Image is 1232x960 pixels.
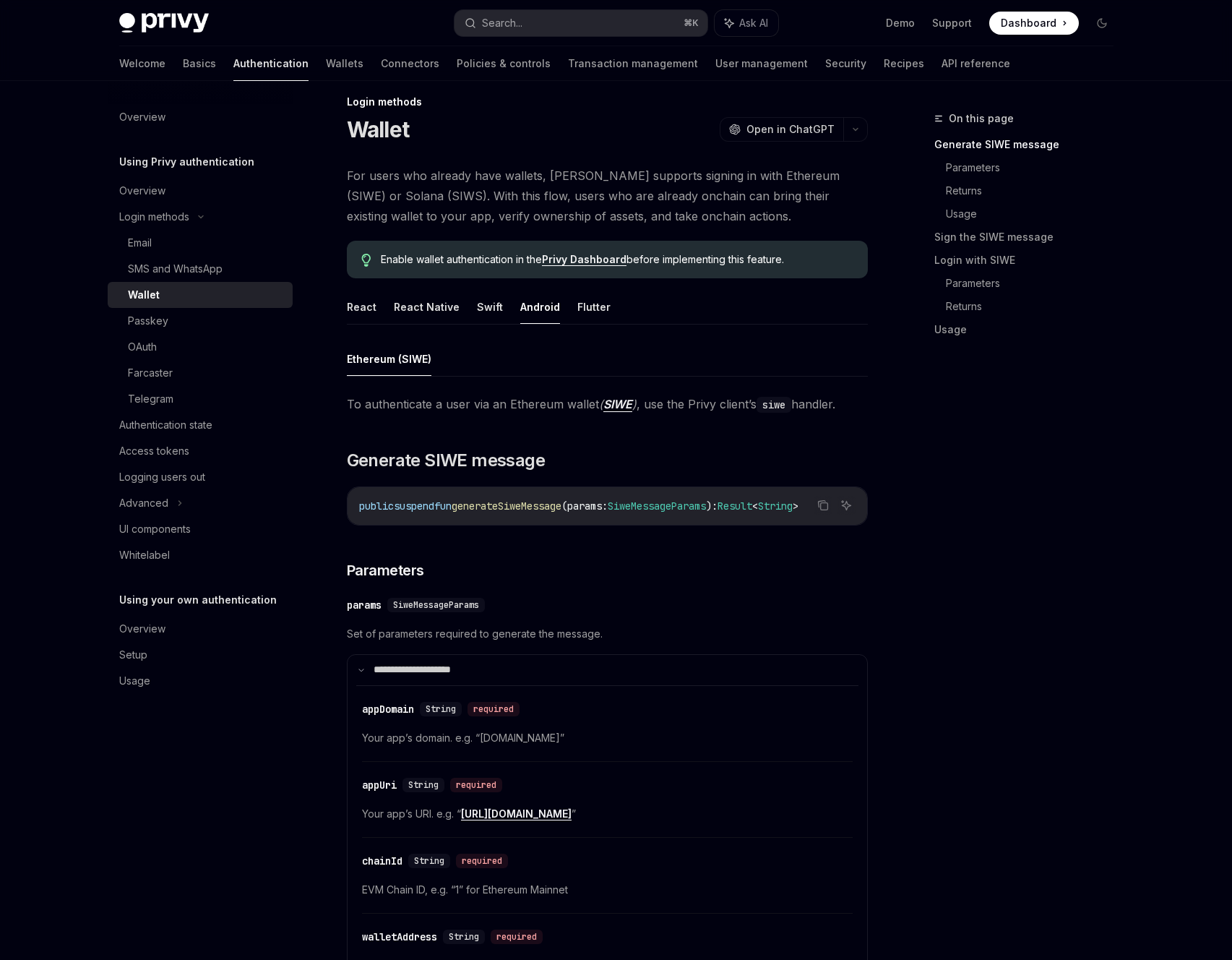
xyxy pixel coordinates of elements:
[793,500,798,513] span: >
[715,10,778,36] button: Ask AI
[119,468,205,486] div: Logging users out
[119,182,165,200] div: Overview
[108,178,293,204] a: Overview
[361,254,371,267] svg: Tip
[347,95,868,109] div: Login methods
[347,116,410,142] h1: Wallet
[108,256,293,282] a: SMS and WhatsApp
[108,412,293,438] a: Authentication state
[434,500,452,513] span: fun
[408,779,439,791] span: String
[108,438,293,464] a: Access tokens
[456,854,508,868] div: required
[1001,16,1056,30] span: Dashboard
[108,104,293,130] a: Overview
[347,290,376,324] button: React
[108,386,293,412] a: Telegram
[108,642,293,668] a: Setup
[946,295,1125,318] a: Returns
[718,500,752,513] span: Result
[108,616,293,642] a: Overview
[477,290,503,324] button: Swift
[684,17,699,29] span: ⌘ K
[119,108,165,126] div: Overview
[946,156,1125,179] a: Parameters
[452,500,561,513] span: generateSiweMessage
[347,342,431,376] button: Ethereum (SIWE)
[1090,12,1113,35] button: Toggle dark mode
[934,249,1125,272] a: Login with SIWE
[362,930,437,944] div: walletAddress
[347,394,868,414] span: To authenticate a user via an Ethereum wallet , use the Privy client’s handler.
[108,360,293,386] a: Farcaster
[706,500,718,513] span: ):
[119,153,254,171] h5: Using Privy authentication
[449,931,479,943] span: String
[108,282,293,308] a: Wallet
[108,308,293,334] a: Passkey
[482,14,522,32] div: Search...
[119,620,165,638] div: Overview
[757,397,791,413] code: siwe
[108,516,293,542] a: UI components
[720,117,843,142] button: Open in ChatGPT
[884,46,924,81] a: Recipes
[989,12,1079,35] a: Dashboard
[381,252,853,267] span: Enable wallet authentication in the before implementing this feature.
[577,290,611,324] button: Flutter
[394,290,460,324] button: React Native
[359,500,394,513] span: public
[119,46,165,81] a: Welcome
[347,598,382,612] div: params
[946,202,1125,226] a: Usage
[520,290,560,324] button: Android
[491,930,543,944] div: required
[128,286,160,304] div: Wallet
[942,46,1010,81] a: API reference
[362,854,402,868] div: chainId
[108,542,293,568] a: Whitelabel
[119,494,168,512] div: Advanced
[108,334,293,360] a: OAuth
[108,464,293,490] a: Logging users out
[934,318,1125,341] a: Usage
[837,496,856,515] button: Ask AI
[119,416,212,434] div: Authentication state
[739,16,768,30] span: Ask AI
[715,46,808,81] a: User management
[119,547,170,564] div: Whitelabel
[455,10,707,36] button: Search...⌘K
[128,260,223,278] div: SMS and WhatsApp
[599,397,637,412] em: ( )
[381,46,439,81] a: Connectors
[128,312,168,330] div: Passkey
[394,500,434,513] span: suspend
[393,599,479,611] span: SiweMessageParams
[468,702,520,716] div: required
[119,208,189,226] div: Login methods
[457,46,551,81] a: Policies & controls
[542,253,626,266] a: Privy Dashboard
[347,560,424,580] span: Parameters
[461,807,572,820] a: [URL][DOMAIN_NAME]
[752,500,758,513] span: <
[119,520,191,538] div: UI components
[934,133,1125,156] a: Generate SIWE message
[119,13,209,33] img: dark logo
[108,230,293,256] a: Email
[946,179,1125,202] a: Returns
[603,397,632,412] a: SIWE
[561,500,608,513] span: (params:
[949,110,1014,127] span: On this page
[119,672,150,690] div: Usage
[934,226,1125,249] a: Sign the SIWE message
[746,122,835,137] span: Open in ChatGPT
[128,234,152,252] div: Email
[362,729,853,747] span: Your app’s domain. e.g. “[DOMAIN_NAME]”
[128,338,157,356] div: OAuth
[758,500,793,513] span: String
[825,46,866,81] a: Security
[426,703,456,715] span: String
[932,16,972,30] a: Support
[946,272,1125,295] a: Parameters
